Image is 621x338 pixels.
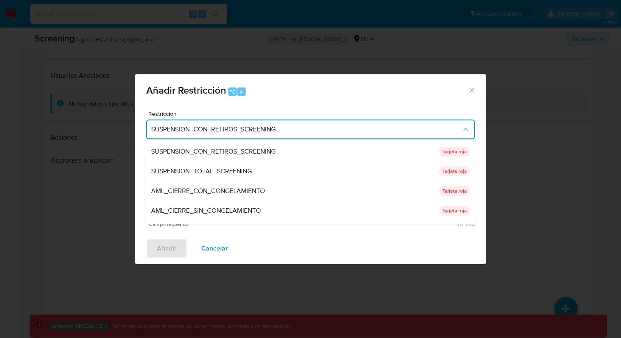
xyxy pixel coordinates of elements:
[148,111,477,117] span: Restricción
[439,206,470,216] p: Tarjeta roja
[151,207,261,215] span: AML_CIERRE_SIN_CONGELAMIENTO
[146,120,475,139] button: Restriction
[151,187,265,195] span: AML_CIERRE_CON_CONGELAMIENTO
[149,221,312,227] span: Campo requerido
[151,147,276,156] span: SUSPENSION_CON_RETIROS_SCREENING
[312,222,475,227] span: Máximo 200 caracteres
[191,239,239,258] button: Cancelar
[439,147,470,156] p: Tarjeta roja
[229,88,235,96] span: ⌥
[439,166,470,176] p: Tarjeta roja
[468,86,475,94] button: Cerrar ventana
[151,125,462,133] span: SUSPENSION_CON_RETIROS_SCREENING
[151,167,252,175] span: SUSPENSION_TOTAL_SCREENING
[439,186,470,196] p: Tarjeta roja
[146,83,226,97] span: Añadir Restricción
[201,239,228,258] span: Cancelar
[240,88,243,96] span: 4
